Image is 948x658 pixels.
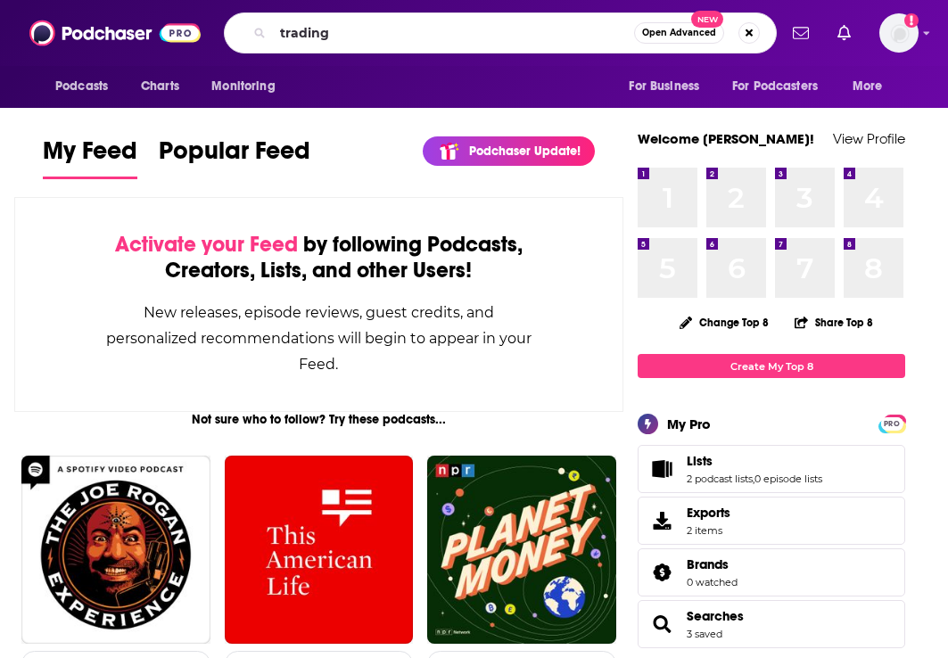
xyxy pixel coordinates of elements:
[159,136,310,177] span: Popular Feed
[634,22,724,44] button: Open AdvancedNew
[129,70,190,103] a: Charts
[225,456,414,645] img: This American Life
[691,11,723,28] span: New
[754,473,822,485] a: 0 episode lists
[840,70,905,103] button: open menu
[469,144,581,159] p: Podchaser Update!
[638,497,905,545] a: Exports
[159,136,310,179] a: Popular Feed
[721,70,844,103] button: open menu
[644,508,680,533] span: Exports
[642,29,716,37] span: Open Advanced
[273,19,634,47] input: Search podcasts, credits, & more...
[687,473,753,485] a: 2 podcast lists
[879,13,919,53] img: User Profile
[687,505,730,521] span: Exports
[879,13,919,53] button: Show profile menu
[104,232,533,284] div: by following Podcasts, Creators, Lists, and other Users!
[629,74,699,99] span: For Business
[115,231,298,258] span: Activate your Feed
[833,130,905,147] a: View Profile
[21,456,210,645] img: The Joe Rogan Experience
[904,13,919,28] svg: Add a profile image
[687,556,729,572] span: Brands
[687,524,730,537] span: 2 items
[43,70,131,103] button: open menu
[687,453,822,469] a: Lists
[14,412,623,427] div: Not sure who to follow? Try these podcasts...
[687,628,722,640] a: 3 saved
[638,548,905,596] span: Brands
[881,416,903,430] a: PRO
[638,130,814,147] a: Welcome [PERSON_NAME]!
[141,74,179,99] span: Charts
[786,18,816,48] a: Show notifications dropdown
[794,305,874,340] button: Share Top 8
[616,70,721,103] button: open menu
[644,456,680,481] a: Lists
[211,74,275,99] span: Monitoring
[853,74,883,99] span: More
[43,136,137,179] a: My Feed
[667,415,711,432] div: My Pro
[687,453,713,469] span: Lists
[224,12,777,53] div: Search podcasts, credits, & more...
[644,560,680,585] a: Brands
[753,473,754,485] span: ,
[881,417,903,431] span: PRO
[199,70,298,103] button: open menu
[638,600,905,648] span: Searches
[669,311,779,333] button: Change Top 8
[427,456,616,645] img: Planet Money
[830,18,858,48] a: Show notifications dropdown
[687,576,738,588] a: 0 watched
[104,300,533,377] div: New releases, episode reviews, guest credits, and personalized recommendations will begin to appe...
[687,556,738,572] a: Brands
[644,612,680,637] a: Searches
[687,608,744,624] a: Searches
[29,16,201,50] img: Podchaser - Follow, Share and Rate Podcasts
[879,13,919,53] span: Logged in as ellerylsmith123
[638,354,905,378] a: Create My Top 8
[638,445,905,493] span: Lists
[732,74,818,99] span: For Podcasters
[55,74,108,99] span: Podcasts
[43,136,137,177] span: My Feed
